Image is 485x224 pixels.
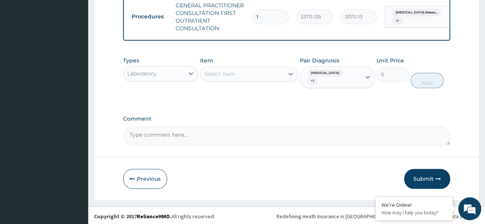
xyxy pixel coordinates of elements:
[392,17,403,25] span: + 1
[204,70,235,78] div: Select Item
[300,57,339,64] label: Pair Diagnosis
[381,201,447,208] div: We're Online!
[307,77,318,85] span: + 1
[40,43,129,53] div: Chat with us now
[4,146,146,172] textarea: Type your message and hit 'Enter'
[126,4,144,22] div: Minimize live chat window
[127,70,156,77] div: Laboratory
[392,9,441,16] span: [MEDICAL_DATA] diseas...
[94,213,171,220] strong: Copyright © 2017 .
[123,169,167,189] button: Previous
[123,57,139,64] label: Types
[404,169,450,189] button: Submit
[381,209,447,216] p: How may I help you today?
[14,38,31,57] img: d_794563401_company_1708531726252_794563401
[123,116,450,122] label: Comment
[411,73,443,88] button: Add
[137,213,170,220] a: RelianceHMO
[128,10,172,24] td: Procedures
[376,57,404,64] label: Unit Price
[276,213,479,220] div: Redefining Heath Insurance in [GEOGRAPHIC_DATA] using Telemedicine and Data Science!
[200,57,213,64] label: Item
[44,65,106,142] span: We're online!
[307,69,343,77] span: [MEDICAL_DATA]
